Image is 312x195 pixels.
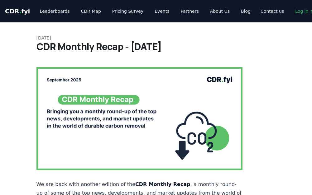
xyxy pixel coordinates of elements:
span: CDR fyi [5,7,30,15]
a: About Us [205,6,235,17]
a: CDR Map [76,6,106,17]
a: Contact us [256,6,289,17]
span: . [19,7,22,15]
a: Partners [176,6,204,17]
a: Events [150,6,174,17]
nav: Main [35,6,256,17]
h1: CDR Monthly Recap - [DATE] [36,41,276,52]
img: blog post image [36,67,243,170]
a: CDR.fyi [5,7,30,16]
p: [DATE] [36,35,276,41]
a: Blog [236,6,256,17]
a: Leaderboards [35,6,75,17]
strong: CDR Monthly Recap [135,181,190,187]
a: Pricing Survey [107,6,148,17]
